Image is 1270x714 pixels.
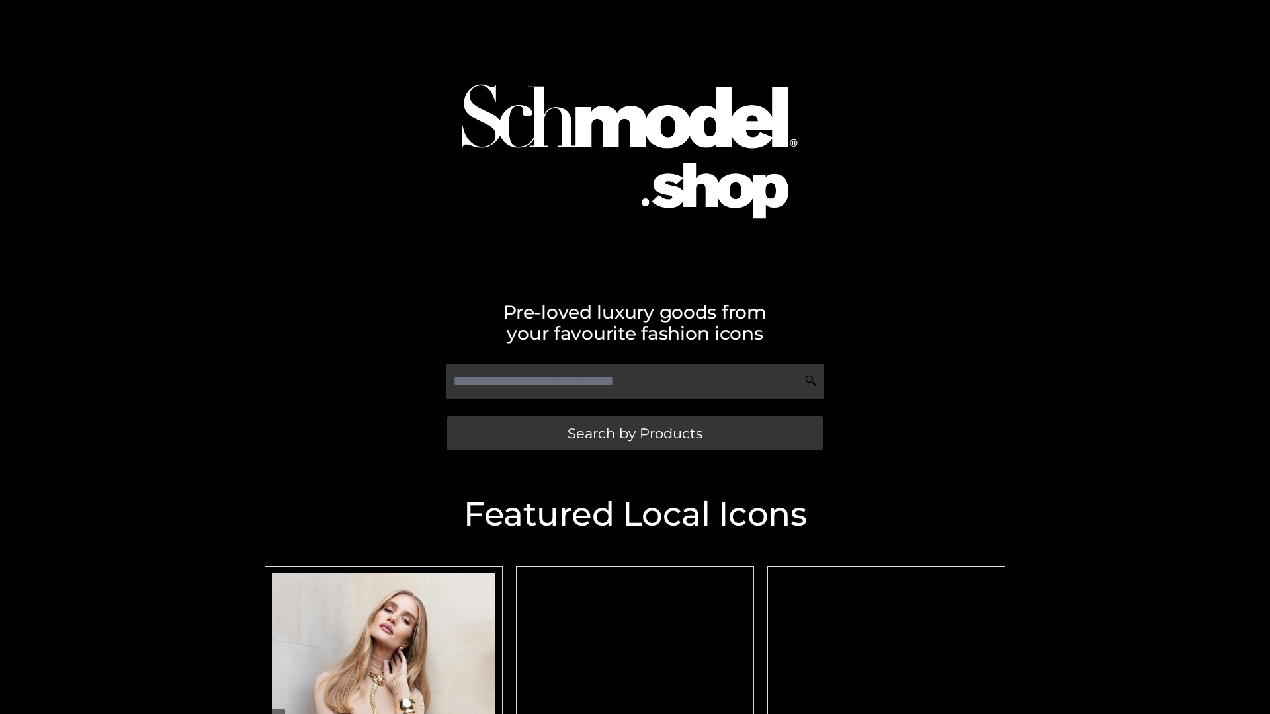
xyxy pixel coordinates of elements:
h2: Pre-loved luxury goods from your favourite fashion icons [258,301,1012,344]
img: Search Icon [804,374,818,387]
span: Search by Products [568,426,702,440]
h2: Featured Local Icons​ [258,498,1012,531]
a: Search by Products [447,416,823,450]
